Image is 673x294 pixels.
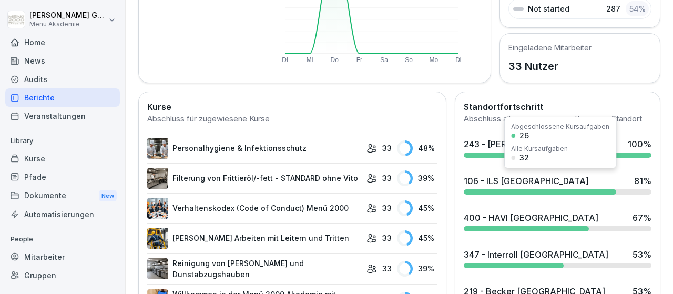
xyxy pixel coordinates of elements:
[519,154,529,161] div: 32
[382,143,392,154] p: 33
[147,113,437,125] div: Abschluss für zugewiesene Kurse
[626,1,649,16] div: 54 %
[5,149,120,168] a: Kurse
[5,70,120,88] a: Audits
[634,175,651,187] div: 81 %
[464,211,598,224] div: 400 - HAVI [GEOGRAPHIC_DATA]
[464,138,557,150] div: 243 - [PERSON_NAME]
[5,186,120,206] a: DokumenteNew
[430,56,439,64] text: Mo
[464,113,651,125] div: Abschluss aller zugewiesenen Kurse pro Standort
[405,56,413,64] text: So
[397,261,437,277] div: 39 %
[307,56,313,64] text: Mi
[5,205,120,224] a: Automatisierungen
[382,173,392,184] p: 33
[508,42,592,53] h5: Eingeladene Mitarbeiter
[464,100,651,113] h2: Standortfortschritt
[382,232,392,244] p: 33
[397,230,437,246] div: 45 %
[382,202,392,214] p: 33
[633,248,651,261] div: 53 %
[147,138,168,159] img: tq1iwfpjw7gb8q143pboqzza.png
[511,146,568,152] div: Alle Kursaufgaben
[508,58,592,74] p: 33 Nutzer
[5,33,120,52] a: Home
[29,11,106,20] p: [PERSON_NAME] Greger
[147,198,168,219] img: hh3kvobgi93e94d22i1c6810.png
[460,244,656,272] a: 347 - Interroll [GEOGRAPHIC_DATA]53%
[5,168,120,186] a: Pfade
[331,56,339,64] text: Do
[397,200,437,216] div: 45 %
[460,134,656,162] a: 243 - [PERSON_NAME]100%
[5,52,120,70] a: News
[29,21,106,28] p: Menü Akademie
[606,3,620,14] p: 287
[628,138,651,150] div: 100 %
[147,138,361,159] a: Personalhygiene & Infektionsschutz
[5,231,120,248] p: People
[147,258,361,280] a: Reinigung von [PERSON_NAME] und Dunstabzugshauben
[519,132,529,139] div: 26
[460,170,656,199] a: 106 - ILS [GEOGRAPHIC_DATA]81%
[5,186,120,206] div: Dokumente
[633,211,651,224] div: 67 %
[147,168,168,189] img: lnrteyew03wyeg2dvomajll7.png
[380,56,388,64] text: Sa
[5,88,120,107] a: Berichte
[356,56,362,64] text: Fr
[5,133,120,149] p: Library
[397,170,437,186] div: 39 %
[147,258,168,279] img: mfnj94a6vgl4cypi86l5ezmw.png
[511,124,609,130] div: Abgeschlossene Kursaufgaben
[147,198,361,219] a: Verhaltenskodex (Code of Conduct) Menü 2000
[147,228,361,249] a: [PERSON_NAME] Arbeiten mit Leitern und Tritten
[456,56,462,64] text: Di
[397,140,437,156] div: 48 %
[464,175,589,187] div: 106 - ILS [GEOGRAPHIC_DATA]
[5,107,120,125] a: Veranstaltungen
[147,100,437,113] h2: Kurse
[5,248,120,266] a: Mitarbeiter
[5,266,120,285] a: Gruppen
[99,190,117,202] div: New
[460,207,656,236] a: 400 - HAVI [GEOGRAPHIC_DATA]67%
[147,168,361,189] a: Filterung von Frittieröl/-fett - STANDARD ohne Vito
[464,248,608,261] div: 347 - Interroll [GEOGRAPHIC_DATA]
[282,56,288,64] text: Di
[382,263,392,274] p: 33
[528,3,569,14] p: Not started
[147,228,168,249] img: v7bxruicv7vvt4ltkcopmkzf.png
